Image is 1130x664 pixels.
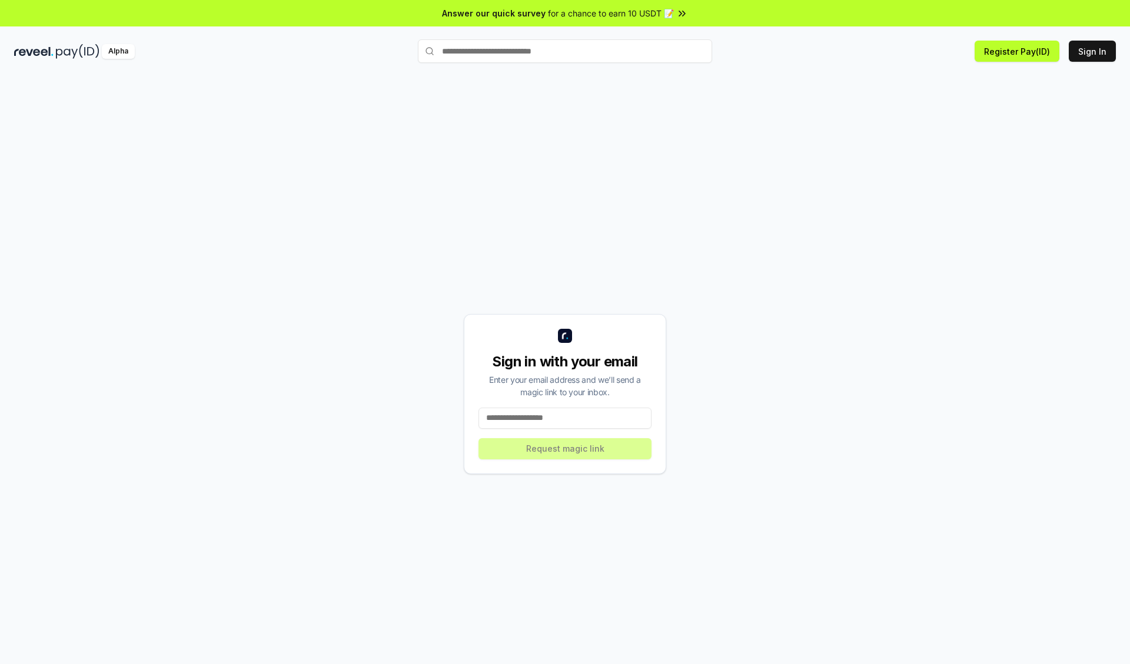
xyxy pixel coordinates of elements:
button: Sign In [1069,41,1116,62]
span: for a chance to earn 10 USDT 📝 [548,7,674,19]
div: Sign in with your email [478,352,652,371]
span: Answer our quick survey [442,7,546,19]
img: logo_small [558,329,572,343]
div: Enter your email address and we’ll send a magic link to your inbox. [478,373,652,398]
div: Alpha [102,44,135,59]
img: reveel_dark [14,44,54,59]
button: Register Pay(ID) [975,41,1059,62]
img: pay_id [56,44,99,59]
